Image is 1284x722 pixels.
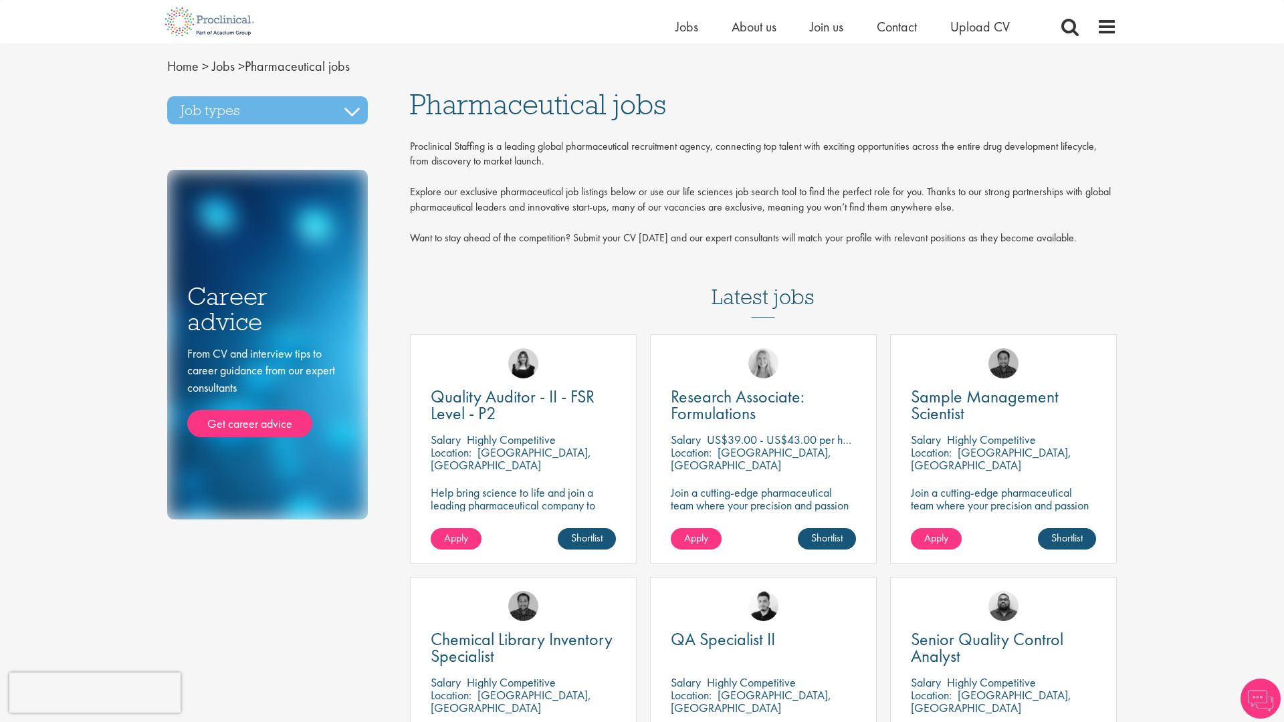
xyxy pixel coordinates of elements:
[947,432,1036,447] p: Highly Competitive
[911,432,941,447] span: Salary
[238,57,245,75] span: >
[187,410,312,438] a: Get career advice
[167,57,199,75] a: breadcrumb link to Home
[167,57,350,75] span: Pharmaceutical jobs
[410,139,1117,253] div: Proclinical Staffing is a leading global pharmaceutical recruitment agency, connecting top talent...
[911,388,1096,422] a: Sample Management Scientist
[911,631,1096,665] a: Senior Quality Control Analyst
[671,388,856,422] a: Research Associate: Formulations
[1038,528,1096,550] a: Shortlist
[671,528,722,550] a: Apply
[431,385,595,425] span: Quality Auditor - II - FSR Level - P2
[911,486,1096,537] p: Join a cutting-edge pharmaceutical team where your precision and passion for quality will help sh...
[911,385,1059,425] span: Sample Management Scientist
[707,432,857,447] p: US$39.00 - US$43.00 per hour
[431,445,591,473] p: [GEOGRAPHIC_DATA], [GEOGRAPHIC_DATA]
[732,18,776,35] a: About us
[748,348,778,378] img: Shannon Briggs
[431,528,481,550] a: Apply
[748,591,778,621] img: Anderson Maldonado
[684,531,708,545] span: Apply
[707,675,796,690] p: Highly Competitive
[1241,679,1281,719] img: Chatbot
[911,687,1071,715] p: [GEOGRAPHIC_DATA], [GEOGRAPHIC_DATA]
[431,432,461,447] span: Salary
[911,628,1063,667] span: Senior Quality Control Analyst
[675,18,698,35] a: Jobs
[671,445,831,473] p: [GEOGRAPHIC_DATA], [GEOGRAPHIC_DATA]
[810,18,843,35] a: Join us
[431,486,616,550] p: Help bring science to life and join a leading pharmaceutical company to play a key role in delive...
[671,628,775,650] span: QA Specialist II
[431,675,461,690] span: Salary
[671,445,712,460] span: Location:
[431,687,471,703] span: Location:
[410,86,666,122] span: Pharmaceutical jobs
[911,445,1071,473] p: [GEOGRAPHIC_DATA], [GEOGRAPHIC_DATA]
[671,675,701,690] span: Salary
[671,687,712,703] span: Location:
[187,345,348,438] div: From CV and interview tips to career guidance from our expert consultants
[911,528,962,550] a: Apply
[671,432,701,447] span: Salary
[444,531,468,545] span: Apply
[798,528,856,550] a: Shortlist
[950,18,1010,35] a: Upload CV
[431,445,471,460] span: Location:
[202,57,209,75] span: >
[187,283,348,335] h3: Career advice
[671,385,805,425] span: Research Associate: Formulations
[671,486,856,537] p: Join a cutting-edge pharmaceutical team where your precision and passion for quality will help sh...
[167,96,368,124] h3: Job types
[988,591,1019,621] img: Ashley Bennett
[467,432,556,447] p: Highly Competitive
[431,631,616,665] a: Chemical Library Inventory Specialist
[431,687,591,715] p: [GEOGRAPHIC_DATA], [GEOGRAPHIC_DATA]
[212,57,235,75] a: breadcrumb link to Jobs
[947,675,1036,690] p: Highly Competitive
[911,687,952,703] span: Location:
[508,591,538,621] img: Mike Raletz
[671,687,831,715] p: [GEOGRAPHIC_DATA], [GEOGRAPHIC_DATA]
[924,531,948,545] span: Apply
[431,628,613,667] span: Chemical Library Inventory Specialist
[9,673,181,713] iframe: reCAPTCHA
[431,388,616,422] a: Quality Auditor - II - FSR Level - P2
[877,18,917,35] a: Contact
[508,348,538,378] img: Molly Colclough
[911,445,952,460] span: Location:
[988,348,1019,378] img: Mike Raletz
[911,675,941,690] span: Salary
[712,252,815,318] h3: Latest jobs
[671,631,856,648] a: QA Specialist II
[558,528,616,550] a: Shortlist
[467,675,556,690] p: Highly Competitive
